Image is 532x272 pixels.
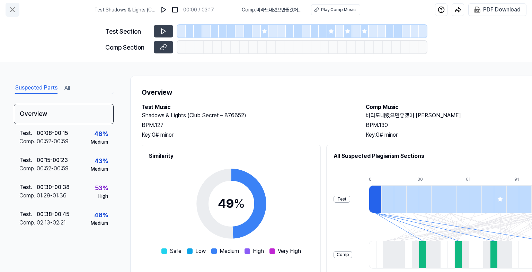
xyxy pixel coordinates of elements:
div: Overview [14,104,114,124]
div: 61 [466,176,478,182]
button: All [64,83,70,94]
div: 30 [417,176,430,182]
div: 00:08 - 00:15 [37,129,68,137]
div: Play Comp Music [321,7,356,13]
div: BPM. 127 [142,121,352,129]
div: Test . [19,210,37,219]
span: Safe [170,247,181,255]
span: Medium [220,247,239,255]
div: 00:00 / 03:17 [183,6,214,14]
button: PDF Download [473,4,522,16]
div: PDF Download [483,5,521,14]
div: Medium [91,220,108,227]
img: play [160,6,167,13]
img: stop [171,6,178,13]
div: Test . [19,183,37,192]
div: 49 [218,194,245,213]
div: 00:38 - 00:45 [37,210,69,219]
div: Test . [19,156,37,164]
img: help [438,6,445,13]
div: 53 % [95,183,108,193]
button: Suspected Parts [15,83,57,94]
div: Comp . [19,137,37,146]
div: 00:52 - 00:59 [37,137,69,146]
div: Medium [91,138,108,146]
button: Play Comp Music [311,4,360,15]
div: Comp . [19,164,37,173]
div: Test [334,196,350,203]
span: Comp . 비라도내렸으면좋겠어 [PERSON_NAME] [242,6,303,14]
div: Comp [334,251,352,258]
div: Comp . [19,192,37,200]
div: 43 % [95,156,108,165]
img: share [454,6,461,13]
div: 0 [369,176,381,182]
div: 02:13 - 02:21 [37,219,66,227]
div: 48 % [94,129,108,138]
h2: Test Music [142,103,352,111]
span: % [234,196,245,211]
div: Test Section [105,27,150,36]
img: PDF Download [474,7,480,13]
div: 46 % [94,210,108,220]
div: Comp Section [105,43,150,52]
div: Medium [91,165,108,173]
div: High [98,193,108,200]
span: Very High [278,247,301,255]
span: Test . Shadows & Lights (Club Secret – 876652) [95,6,156,14]
h2: Shadows & Lights (Club Secret – 876652) [142,111,352,120]
div: 00:30 - 00:38 [37,183,70,192]
div: Comp . [19,219,37,227]
div: 01:29 - 01:36 [37,192,66,200]
div: Test . [19,129,37,137]
span: High [253,247,264,255]
span: Low [195,247,206,255]
div: Key. G# minor [142,131,352,139]
div: 91 [514,176,527,182]
div: 00:52 - 00:59 [37,164,69,173]
div: 00:15 - 00:23 [37,156,68,164]
h2: Similarity [149,152,313,160]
